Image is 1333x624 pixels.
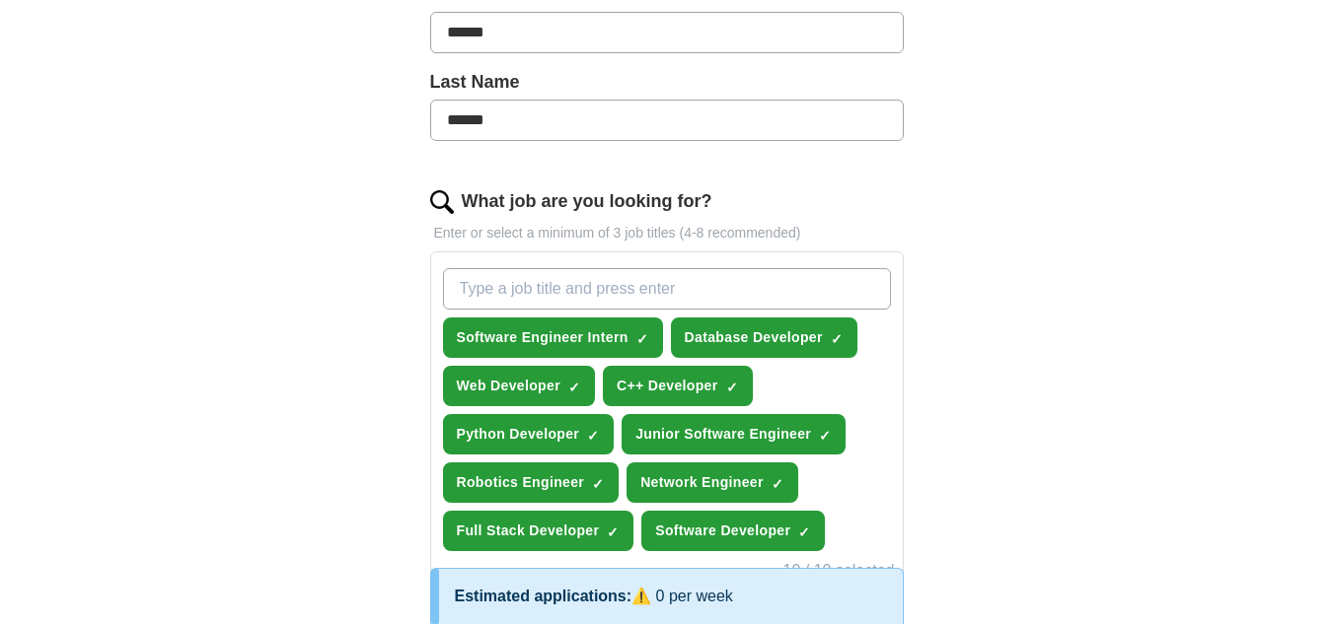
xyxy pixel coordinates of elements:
span: Database Developer [685,327,823,348]
span: ✓ [819,428,831,444]
button: Network Engineer✓ [627,462,798,503]
button: Web Developer✓ [443,366,595,406]
label: Last Name [430,69,904,96]
button: Junior Software Engineer✓ [622,414,846,454]
span: ✓ [607,524,619,540]
span: Full Stack Developer [457,520,600,541]
span: Web Developer [457,376,560,396]
div: 10 / 10 selected [783,559,895,587]
span: ✓ [636,331,648,347]
p: Enter or select a minimum of 3 job titles (4-8 recommended) [430,223,904,243]
span: Network Engineer [640,472,764,493]
span: Estimated applications: [455,588,632,604]
button: Deselect all [443,563,525,587]
button: C++ Developer✓ [603,366,753,406]
span: ⚠️ 0 per week [631,588,733,604]
input: Type a job title and press enter [443,268,891,310]
span: ✓ [772,476,783,492]
span: Robotics Engineer [457,472,585,493]
img: search.png [430,190,454,214]
span: ✓ [798,524,810,540]
span: C++ Developer [617,376,718,396]
button: Database Developer✓ [671,317,857,358]
span: ✓ [568,380,580,395]
span: ✓ [592,476,604,492]
span: ✓ [831,331,843,347]
button: Software Developer✓ [641,511,825,551]
span: Software Engineer Intern [457,327,629,348]
span: ✓ [587,428,599,444]
span: ✓ [726,380,738,395]
span: Python Developer [457,424,580,445]
button: Software Engineer Intern✓ [443,317,663,358]
button: Python Developer✓ [443,414,615,454]
button: Full Stack Developer✓ [443,511,634,551]
span: Junior Software Engineer [635,424,811,445]
label: What job are you looking for? [462,188,712,215]
button: Robotics Engineer✓ [443,462,620,503]
span: Software Developer [655,520,790,541]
